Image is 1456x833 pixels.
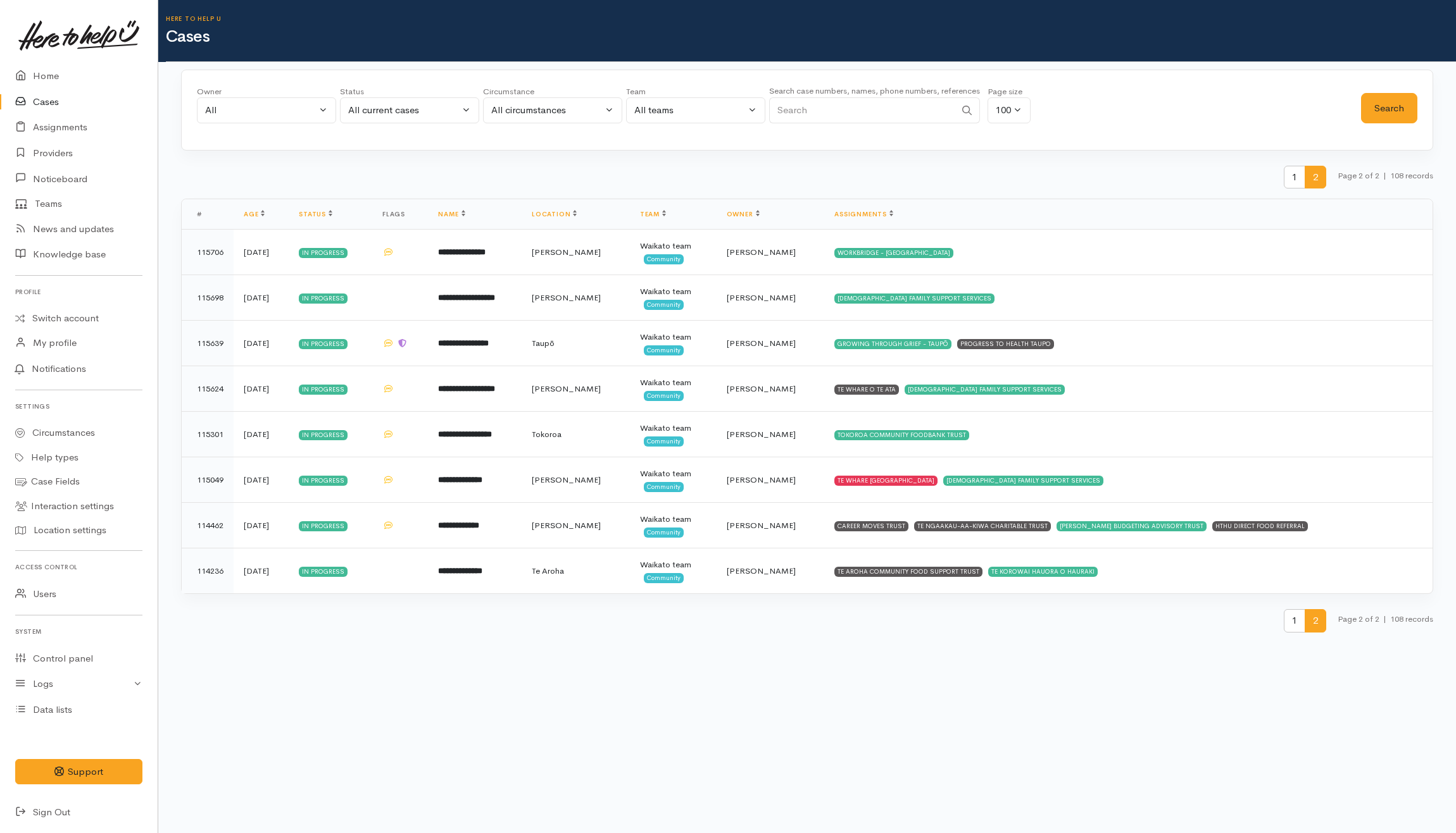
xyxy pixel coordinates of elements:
span: Tokoroa [532,429,562,440]
span: | [1383,170,1386,181]
span: [PERSON_NAME] [532,247,601,257]
small: Search case numbers, names, phone numbers, references [769,85,980,96]
a: Name [438,210,465,218]
div: In progress [299,521,348,531]
button: 100 [988,97,1031,123]
div: Waikato team [640,467,706,480]
div: TE WHARE O TE ATA [834,385,899,395]
a: Assignments [834,210,893,218]
td: [DATE] [234,548,289,594]
small: Page 2 of 2 108 records [1338,166,1433,199]
span: Community [644,254,684,264]
div: Waikato team [640,558,706,571]
div: [DEMOGRAPHIC_DATA] FAMILY SUPPORT SERVICES [905,385,1065,395]
h6: Here to help u [166,15,1456,22]
div: Waikato team [640,376,706,389]
span: [PERSON_NAME] [727,429,796,440]
div: [PERSON_NAME] BUDGETING ADVISORY TRUST [1057,521,1207,531]
div: In progress [299,339,348,349]
td: 114462 [182,503,234,548]
span: Taupō [532,338,555,349]
span: Community [644,482,684,492]
span: Community [644,391,684,401]
div: Team [626,85,765,98]
span: [PERSON_NAME] [532,520,601,531]
div: Waikato team [640,422,706,435]
span: Community [644,345,684,355]
h6: Profile [15,283,142,300]
div: All current cases [348,103,460,118]
div: TE NGAAKAU-AA-KIWA CHARITABLE TRUST [914,521,1051,531]
td: [DATE] [234,321,289,366]
span: [PERSON_NAME] [532,292,601,303]
span: [PERSON_NAME] [532,474,601,485]
div: Waikato team [640,513,706,526]
h6: Access control [15,558,142,576]
div: In progress [299,293,348,304]
span: Community [644,573,684,583]
div: All [205,103,317,118]
div: TE AROHA COMMUNITY FOOD SUPPORT TRUST [834,567,982,577]
div: In progress [299,385,348,395]
span: Community [644,528,684,538]
div: Page size [988,85,1031,98]
td: 115706 [182,230,234,275]
button: Support [15,759,142,785]
div: Circumstance [483,85,622,98]
button: Search [1361,93,1417,124]
span: [PERSON_NAME] [727,338,796,349]
span: [PERSON_NAME] [727,383,796,394]
div: GROWING THROUGH GRIEF - TAUPŌ [834,339,951,349]
td: 115301 [182,412,234,457]
button: All circumstances [483,97,622,123]
div: All teams [634,103,746,118]
td: [DATE] [234,275,289,321]
span: 1 [1284,166,1305,189]
td: 114236 [182,548,234,594]
td: [DATE] [234,503,289,548]
div: WORKBRIDGE - [GEOGRAPHIC_DATA] [834,248,953,258]
span: [PERSON_NAME] [727,474,796,485]
h1: Cases [166,28,1456,46]
div: [DEMOGRAPHIC_DATA] FAMILY SUPPORT SERVICES [834,293,995,304]
td: [DATE] [234,412,289,457]
input: Search [769,97,955,123]
td: 115639 [182,321,234,366]
div: 100 [996,103,1011,118]
div: Status [340,85,479,98]
a: Age [244,210,265,218]
span: [PERSON_NAME] [727,292,796,303]
span: [PERSON_NAME] [727,565,796,576]
div: TE KOROWAI HAUORA O HAURAKI [988,567,1098,577]
div: TOKOROA COMMUNITY FOODBANK TRUST [834,430,969,440]
div: In progress [299,567,348,577]
th: # [182,199,234,230]
a: Team [640,210,666,218]
td: 115049 [182,457,234,503]
div: PROGRESS TO HEALTH TAUPO [957,339,1054,349]
th: Flags [372,199,428,230]
td: [DATE] [234,457,289,503]
div: Waikato team [640,331,706,343]
button: All current cases [340,97,479,123]
td: [DATE] [234,230,289,275]
div: In progress [299,476,348,486]
a: Location [532,210,577,218]
button: All teams [626,97,765,123]
div: TE WHARE [GEOGRAPHIC_DATA] [834,476,938,486]
span: Community [644,436,684,447]
a: Status [299,210,332,218]
small: Page 2 of 2 108 records [1338,609,1433,643]
span: Community [644,300,684,310]
a: Owner [727,210,760,218]
div: Owner [197,85,336,98]
td: 115698 [182,275,234,321]
span: 2 [1305,609,1326,632]
div: [DEMOGRAPHIC_DATA] FAMILY SUPPORT SERVICES [943,476,1103,486]
div: All circumstances [491,103,603,118]
div: CAREER MOVES TRUST [834,521,908,531]
h6: System [15,623,142,640]
div: In progress [299,248,348,258]
button: All [197,97,336,123]
span: 2 [1305,166,1326,189]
